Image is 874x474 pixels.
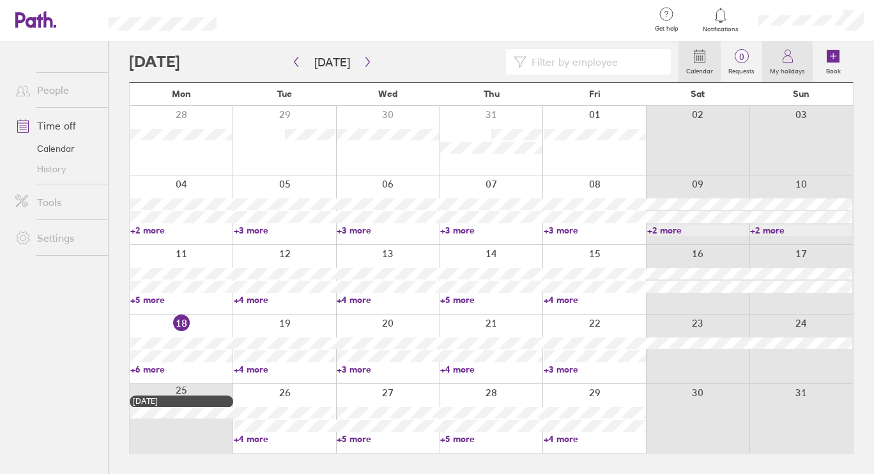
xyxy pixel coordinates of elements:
[337,364,439,375] a: +3 more
[130,225,233,236] a: +2 more
[337,433,439,445] a: +5 more
[721,41,762,82] a: 0Requests
[544,294,646,306] a: +4 more
[304,52,360,73] button: [DATE]
[678,41,721,82] a: Calendar
[589,89,601,99] span: Fri
[762,64,813,75] label: My holidays
[5,159,108,179] a: History
[721,64,762,75] label: Requests
[440,433,542,445] a: +5 more
[234,225,336,236] a: +3 more
[234,294,336,306] a: +4 more
[818,64,848,75] label: Book
[700,6,742,33] a: Notifications
[172,89,191,99] span: Mon
[440,294,542,306] a: +5 more
[133,397,230,406] div: [DATE]
[5,189,108,215] a: Tools
[678,64,721,75] label: Calendar
[813,41,854,82] a: Book
[5,138,108,159] a: Calendar
[234,364,336,375] a: +4 more
[337,294,439,306] a: +4 more
[5,225,108,251] a: Settings
[440,364,542,375] a: +4 more
[378,89,397,99] span: Wed
[5,113,108,138] a: Time off
[234,433,336,445] a: +4 more
[130,294,233,306] a: +5 more
[130,364,233,375] a: +6 more
[647,225,749,236] a: +2 more
[762,41,813,82] a: My holidays
[700,26,742,33] span: Notifications
[544,364,646,375] a: +3 more
[646,25,687,33] span: Get help
[691,89,705,99] span: Sat
[277,89,292,99] span: Tue
[484,89,500,99] span: Thu
[526,50,663,74] input: Filter by employee
[793,89,809,99] span: Sun
[440,225,542,236] a: +3 more
[5,77,108,103] a: People
[721,52,762,62] span: 0
[750,225,852,236] a: +2 more
[544,225,646,236] a: +3 more
[544,433,646,445] a: +4 more
[337,225,439,236] a: +3 more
